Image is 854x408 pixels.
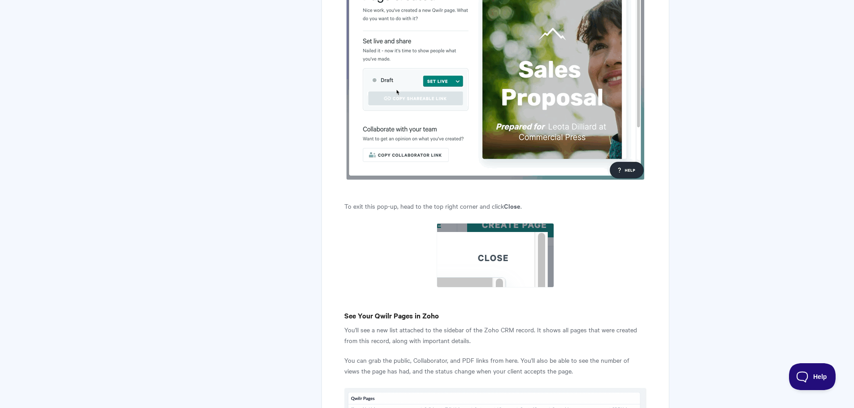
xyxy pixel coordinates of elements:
[344,201,646,211] p: To exit this pop-up, head to the top right corner and click .
[344,324,646,346] p: You'll see a new list attached to the sidebar of the Zoho CRM record. It shows all pages that wer...
[344,355,646,376] p: You can grab the public, Collaborator, and PDF links from here. You'll also be able to see the nu...
[344,310,646,321] h4: See Your Qwilr Pages in Zoho
[789,363,836,390] iframe: Toggle Customer Support
[504,201,520,210] strong: Close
